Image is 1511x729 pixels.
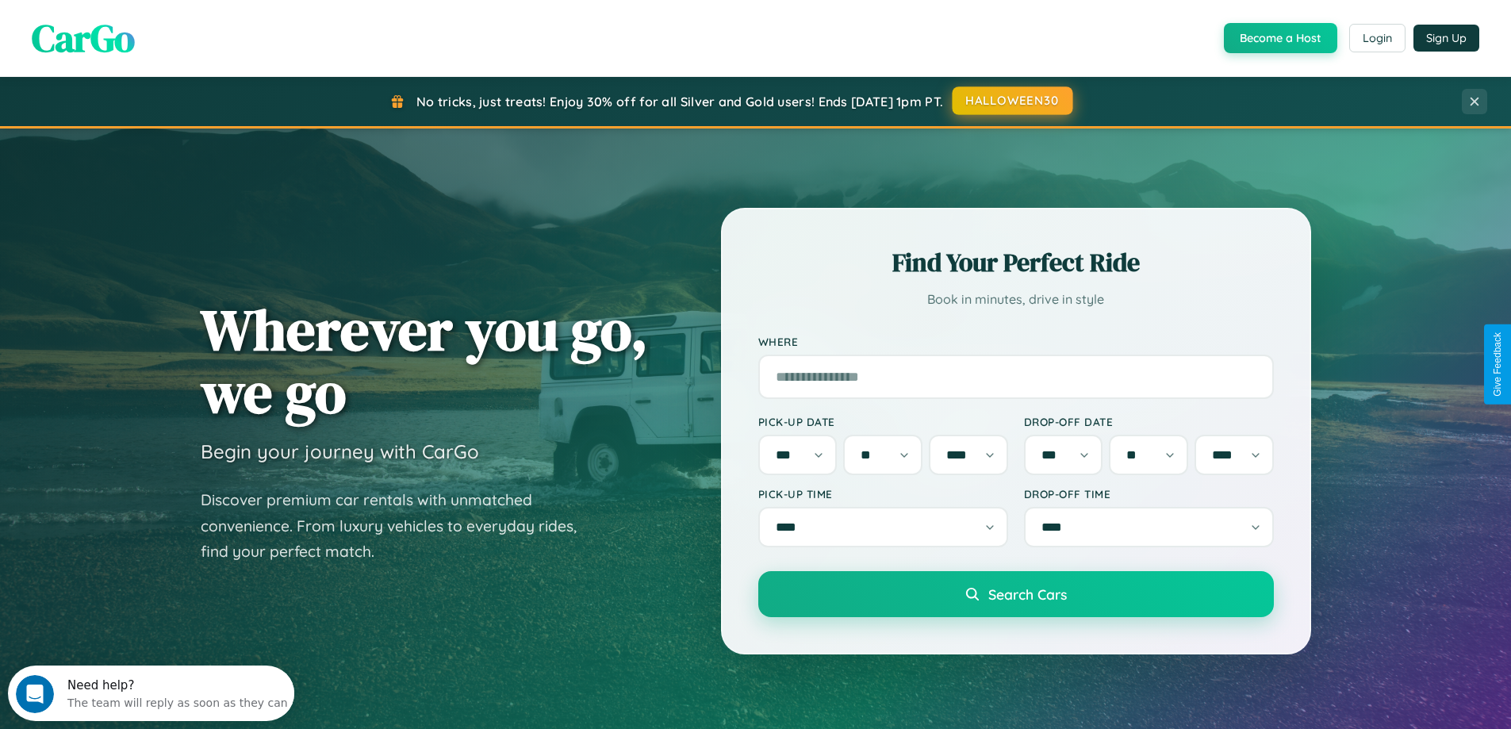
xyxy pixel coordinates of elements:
[1349,24,1406,52] button: Login
[201,487,597,565] p: Discover premium car rentals with unmatched convenience. From luxury vehicles to everyday rides, ...
[758,335,1274,348] label: Where
[953,86,1073,115] button: HALLOWEEN30
[6,6,295,50] div: Open Intercom Messenger
[16,675,54,713] iframe: Intercom live chat
[988,585,1067,603] span: Search Cars
[758,571,1274,617] button: Search Cars
[1024,487,1274,501] label: Drop-off Time
[416,94,943,109] span: No tricks, just treats! Enjoy 30% off for all Silver and Gold users! Ends [DATE] 1pm PT.
[758,245,1274,280] h2: Find Your Perfect Ride
[32,12,135,64] span: CarGo
[1492,332,1503,397] div: Give Feedback
[758,288,1274,311] p: Book in minutes, drive in style
[1024,415,1274,428] label: Drop-off Date
[8,666,294,721] iframe: Intercom live chat discovery launcher
[1413,25,1479,52] button: Sign Up
[201,298,648,424] h1: Wherever you go, we go
[59,13,280,26] div: Need help?
[201,439,479,463] h3: Begin your journey with CarGo
[59,26,280,43] div: The team will reply as soon as they can
[758,487,1008,501] label: Pick-up Time
[758,415,1008,428] label: Pick-up Date
[1224,23,1337,53] button: Become a Host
